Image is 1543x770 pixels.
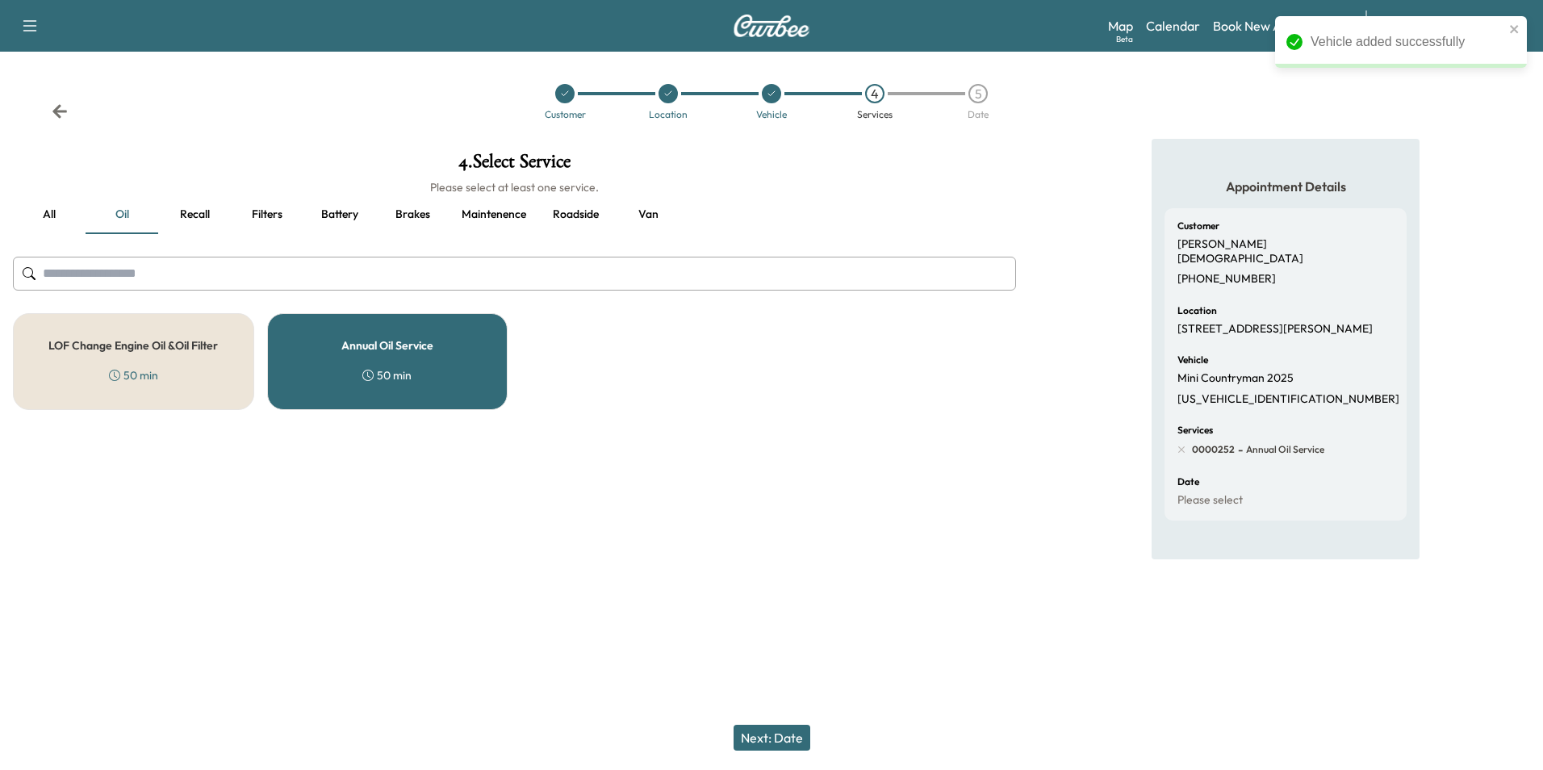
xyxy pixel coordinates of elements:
button: Brakes [376,195,449,234]
h6: Customer [1177,221,1219,231]
p: [PHONE_NUMBER] [1177,272,1276,287]
a: Book New Appointment [1213,16,1349,36]
button: Roadside [539,195,612,234]
div: 5 [968,84,988,103]
div: Vehicle added successfully [1311,32,1504,52]
p: Mini Countryman 2025 [1177,371,1294,386]
button: Maintenence [449,195,539,234]
button: Next: Date [734,725,810,751]
div: 4 [865,84,884,103]
div: Beta [1116,33,1133,45]
h6: Please select at least one service. [13,179,1016,195]
div: basic tabs example [13,195,1016,234]
div: 50 min [109,367,158,383]
a: Calendar [1146,16,1200,36]
div: Back [52,103,68,119]
p: Please select [1177,493,1243,508]
button: Battery [303,195,376,234]
p: [US_VEHICLE_IDENTIFICATION_NUMBER] [1177,392,1399,407]
button: Filters [231,195,303,234]
p: [PERSON_NAME] [DEMOGRAPHIC_DATA] [1177,237,1394,266]
img: Curbee Logo [733,15,810,37]
h6: Location [1177,306,1217,316]
div: Services [857,110,893,119]
h6: Vehicle [1177,355,1208,365]
h1: 4 . Select Service [13,152,1016,179]
div: Location [649,110,688,119]
div: Customer [545,110,586,119]
h6: Date [1177,477,1199,487]
button: all [13,195,86,234]
button: Recall [158,195,231,234]
span: 0000252 [1192,443,1235,456]
h5: Appointment Details [1165,178,1407,195]
button: Oil [86,195,158,234]
button: close [1509,23,1520,36]
h5: Annual Oil Service [341,340,433,351]
h6: Services [1177,425,1213,435]
p: [STREET_ADDRESS][PERSON_NAME] [1177,322,1373,337]
span: - [1235,441,1243,458]
div: 50 min [362,367,412,383]
div: Vehicle [756,110,787,119]
span: Annual Oil Service [1243,443,1324,456]
h5: LOF Change Engine Oil &Oil Filter [48,340,218,351]
div: Date [968,110,989,119]
a: MapBeta [1108,16,1133,36]
button: Van [612,195,684,234]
